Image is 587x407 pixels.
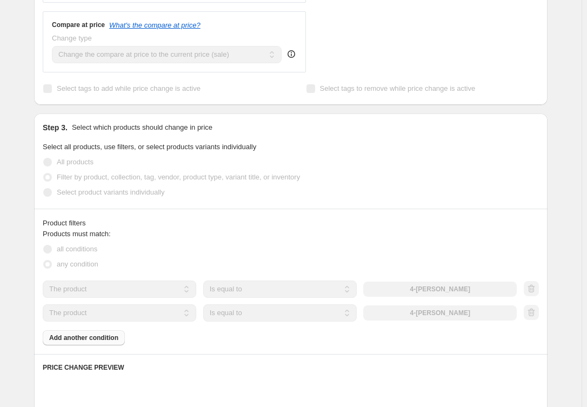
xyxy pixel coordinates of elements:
span: all conditions [57,245,97,253]
p: Select which products should change in price [72,122,212,133]
h3: Compare at price [52,21,105,29]
button: What's the compare at price? [109,21,201,29]
div: help [286,49,297,59]
span: Filter by product, collection, tag, vendor, product type, variant title, or inventory [57,173,300,181]
span: All products [57,158,94,166]
div: Product filters [43,218,539,229]
span: Select tags to add while price change is active [57,84,201,92]
span: Select product variants individually [57,188,164,196]
span: Change type [52,34,92,42]
span: Select tags to remove while price change is active [320,84,476,92]
h2: Step 3. [43,122,68,133]
span: any condition [57,260,98,268]
span: Products must match: [43,230,111,238]
span: Select all products, use filters, or select products variants individually [43,143,256,151]
h6: PRICE CHANGE PREVIEW [43,363,539,372]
